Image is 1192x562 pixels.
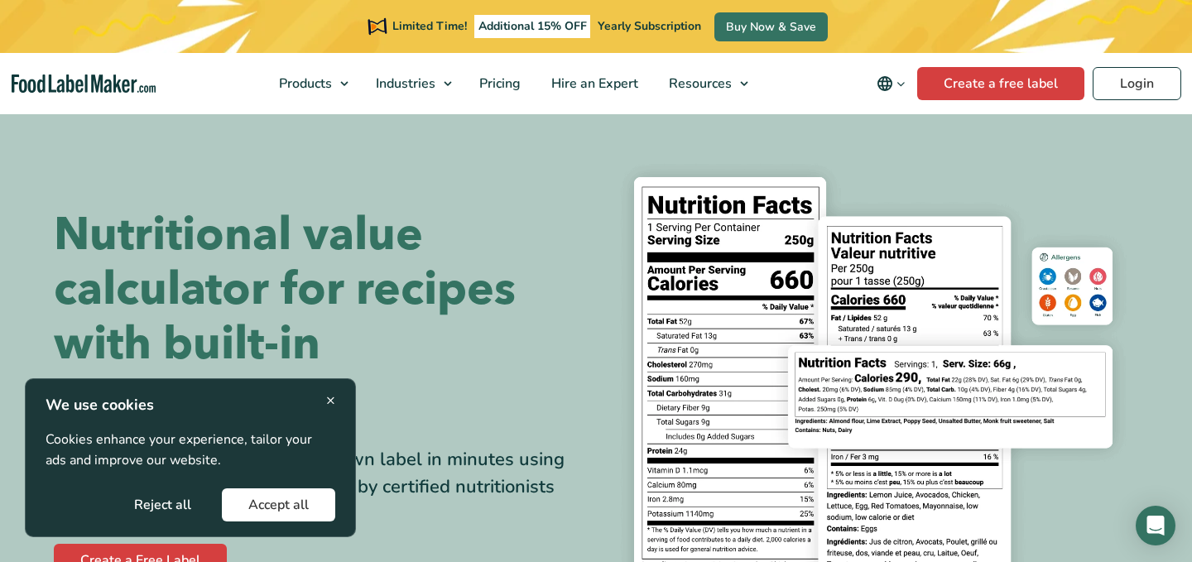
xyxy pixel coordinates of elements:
button: Change language [865,67,917,100]
a: Hire an Expert [536,53,650,114]
span: Hire an Expert [546,74,640,93]
span: Pricing [474,74,522,93]
span: Limited Time! [392,18,467,34]
strong: We use cookies [46,395,154,415]
a: Industries [361,53,460,114]
a: Products [264,53,357,114]
p: Cookies enhance your experience, tailor your ads and improve our website. [46,430,335,472]
a: Resources [654,53,757,114]
span: Additional 15% OFF [474,15,591,38]
span: Industries [371,74,437,93]
button: Accept all [222,488,335,521]
button: Reject all [108,488,218,521]
div: Open Intercom Messenger [1136,506,1175,545]
span: Yearly Subscription [598,18,701,34]
span: Products [274,74,334,93]
a: Create a free label [917,67,1084,100]
a: Food Label Maker homepage [12,74,156,94]
span: × [326,389,335,411]
a: Login [1093,67,1181,100]
span: Resources [664,74,733,93]
a: Buy Now & Save [714,12,828,41]
h1: Nutritional value calculator for recipes with built-in compliance [54,208,584,426]
a: Pricing [464,53,532,114]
